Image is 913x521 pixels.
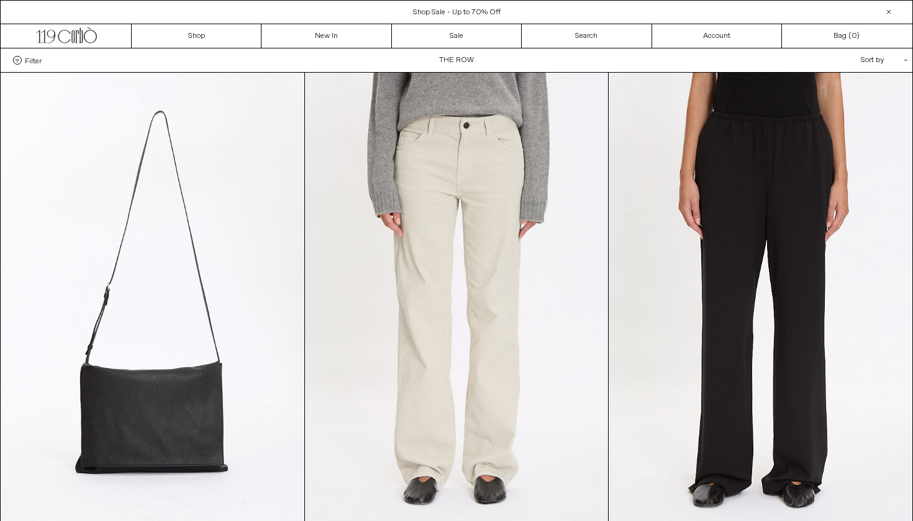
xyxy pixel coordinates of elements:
[782,24,912,48] a: Bag ()
[852,31,856,41] span: 0
[522,24,652,48] a: Search
[852,30,860,42] span: )
[413,7,501,17] a: Shop Sale - Up to 70% Off
[392,24,522,48] a: Sale
[261,24,391,48] a: New In
[788,48,900,72] div: Sort by
[132,24,261,48] a: Shop
[652,24,782,48] a: Account
[25,56,42,65] span: Filter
